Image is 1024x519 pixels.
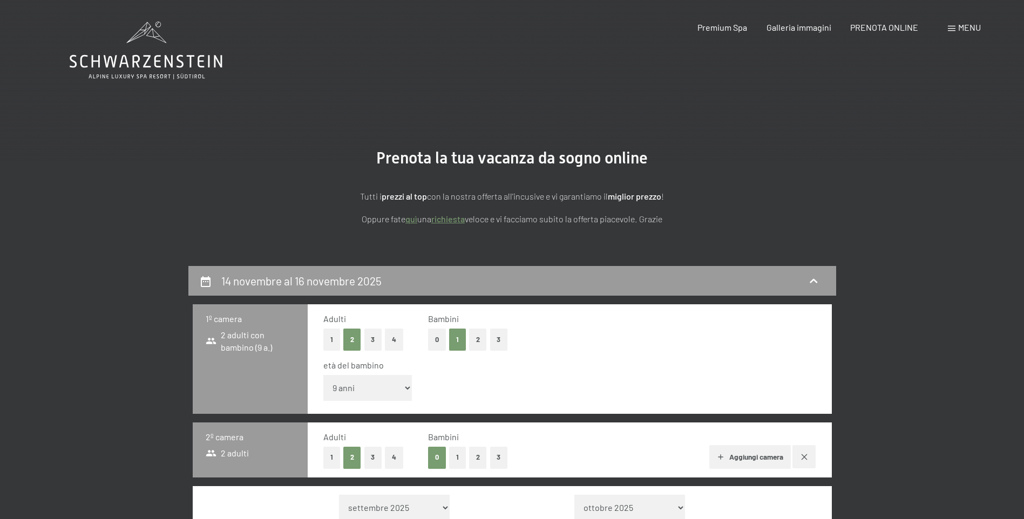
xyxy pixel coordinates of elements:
[697,22,747,32] a: Premium Spa
[449,329,466,351] button: 1
[469,447,487,469] button: 2
[469,329,487,351] button: 2
[428,329,446,351] button: 0
[792,445,816,468] button: Rimuovi camera
[221,274,382,288] h2: 14 novembre al 16 novembre 2025
[385,329,403,351] button: 4
[490,329,508,351] button: 3
[323,359,808,371] div: età del bambino
[767,22,831,32] a: Galleria immagini
[431,214,465,224] a: richiesta
[385,447,403,469] button: 4
[206,431,295,443] h3: 2º camera
[405,214,417,224] a: quì
[490,447,508,469] button: 3
[323,313,346,324] span: Adulti
[206,447,249,459] span: 2 adulti
[376,148,648,167] span: Prenota la tua vacanza da sogno online
[364,329,382,351] button: 3
[323,329,340,351] button: 1
[850,22,918,32] a: PRENOTA ONLINE
[343,447,361,469] button: 2
[242,212,782,226] p: Oppure fate una veloce e vi facciamo subito la offerta piacevole. Grazie
[343,329,361,351] button: 2
[382,191,427,201] strong: prezzi al top
[242,189,782,203] p: Tutti i con la nostra offerta all'incusive e vi garantiamo il !
[709,445,791,469] button: Aggiungi camera
[206,313,295,325] h3: 1º camera
[323,447,340,469] button: 1
[428,432,459,442] span: Bambini
[958,22,981,32] span: Menu
[449,447,466,469] button: 1
[608,191,661,201] strong: miglior prezzo
[428,313,459,324] span: Bambini
[364,447,382,469] button: 3
[323,432,346,442] span: Adulti
[428,447,446,469] button: 0
[206,329,295,353] span: 2 adulti con bambino (9 a.)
